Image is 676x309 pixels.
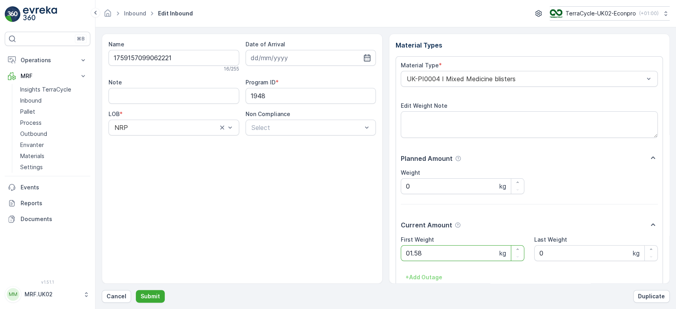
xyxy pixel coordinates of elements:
div: MM [7,288,19,301]
div: Help Tooltip Icon [455,222,461,228]
a: Envanter [17,139,90,151]
div: Help Tooltip Icon [455,155,461,162]
input: dd/mm/yyyy [246,50,376,66]
p: Operations [21,56,74,64]
span: Edit Inbound [156,10,194,17]
label: Material Type [401,62,439,69]
p: Material Types [396,40,663,50]
label: Date of Arrival [246,41,285,48]
p: MRF [21,72,74,80]
p: ⌘B [77,36,85,42]
label: LOB [109,111,120,117]
p: Pallet [20,108,35,116]
a: Pallet [17,106,90,117]
a: Process [17,117,90,128]
label: Program ID [246,79,276,86]
p: Documents [21,215,87,223]
img: logo [5,6,21,22]
p: ( +01:00 ) [639,10,659,17]
img: logo_light-DOdMpM7g.png [23,6,57,22]
a: Homepage [103,12,112,19]
label: Non Compliance [246,111,290,117]
button: MMMRF.UK02 [5,286,90,303]
p: Events [21,183,87,191]
p: Settings [20,163,43,171]
a: Inbound [124,10,146,17]
a: Documents [5,211,90,227]
a: Events [5,179,90,195]
p: 16 / 255 [224,66,239,72]
label: Last Weight [534,236,567,243]
label: First Weight [401,236,434,243]
img: terracycle_logo_wKaHoWT.png [550,9,562,18]
p: MRF.UK02 [25,290,79,298]
p: kg [499,248,506,258]
p: Envanter [20,141,44,149]
p: Submit [141,292,160,300]
p: Process [20,119,42,127]
p: Cancel [107,292,126,300]
label: Note [109,79,122,86]
a: Settings [17,162,90,173]
button: MRF [5,68,90,84]
p: + Add Outage [406,273,442,281]
p: Outbound [20,130,47,138]
p: Materials [20,152,44,160]
p: Duplicate [638,292,665,300]
button: TerraCycle-UK02-Econpro(+01:00) [550,6,670,21]
p: Planned Amount [401,154,453,163]
a: Inbound [17,95,90,106]
a: Reports [5,195,90,211]
label: Name [109,41,124,48]
button: Operations [5,52,90,68]
p: Insights TerraCycle [20,86,71,93]
label: Edit Weight Note [401,102,447,109]
span: v 1.51.1 [5,280,90,284]
a: Outbound [17,128,90,139]
button: +Add Outage [401,271,447,284]
p: Select [251,123,362,132]
button: Cancel [102,290,131,303]
p: kg [633,248,640,258]
p: Current Amount [401,220,452,230]
label: Weight [401,169,420,176]
p: Reports [21,199,87,207]
a: Materials [17,151,90,162]
p: kg [499,181,506,191]
button: Submit [136,290,165,303]
a: Insights TerraCycle [17,84,90,95]
p: TerraCycle-UK02-Econpro [566,10,636,17]
p: Inbound [20,97,42,105]
button: Duplicate [633,290,670,303]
